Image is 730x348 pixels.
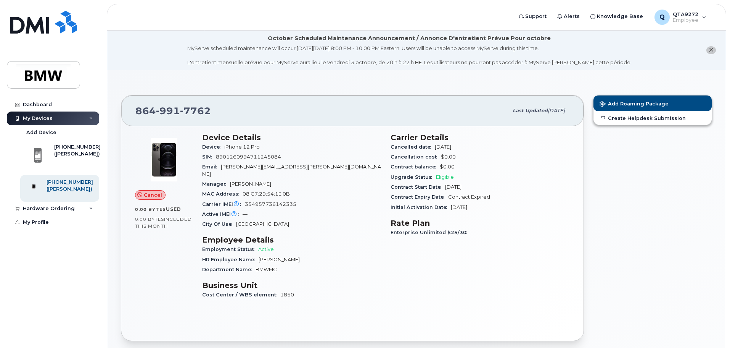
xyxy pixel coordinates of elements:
span: Last updated [513,108,548,113]
span: Device [202,144,224,150]
span: 991 [156,105,180,117]
div: MyServe scheduled maintenance will occur [DATE][DATE] 8:00 PM - 10:00 PM Eastern. Users will be u... [187,45,632,66]
span: $0.00 [440,164,455,170]
span: included this month [135,216,192,229]
span: Contract Expiry Date [391,194,448,200]
span: Contract Start Date [391,184,445,190]
span: 864 [135,105,211,117]
span: [DATE] [451,204,467,210]
span: iPhone 12 Pro [224,144,260,150]
span: [PERSON_NAME] [259,257,300,262]
span: Active IMEI [202,211,243,217]
span: Cost Center / WBS element [202,292,280,298]
span: — [243,211,248,217]
h3: Business Unit [202,281,381,290]
span: [DATE] [435,144,451,150]
span: City Of Use [202,221,236,227]
span: 1850 [280,292,294,298]
span: Eligible [436,174,454,180]
span: Email [202,164,221,170]
span: Add Roaming Package [600,101,669,108]
span: $0.00 [441,154,456,160]
span: BMWMC [256,267,277,272]
span: [DATE] [548,108,565,113]
span: Department Name [202,267,256,272]
span: Enterprise Unlimited $25/30 [391,230,471,235]
span: Cancellation cost [391,154,441,160]
button: Add Roaming Package [593,95,712,111]
span: [GEOGRAPHIC_DATA] [236,221,289,227]
span: Carrier IMEI [202,201,245,207]
span: Contract balance [391,164,440,170]
span: Employment Status [202,246,258,252]
span: used [166,206,181,212]
h3: Carrier Details [391,133,570,142]
div: October Scheduled Maintenance Announcement / Annonce D'entretient Prévue Pour octobre [268,34,551,42]
span: Active [258,246,274,252]
span: Upgrade Status [391,174,436,180]
span: [PERSON_NAME][EMAIL_ADDRESS][PERSON_NAME][DOMAIN_NAME] [202,164,381,176]
span: 0.00 Bytes [135,217,164,222]
span: Cancel [144,191,162,199]
span: 08:C7:29:54:1E:0B [243,191,290,197]
h3: Employee Details [202,235,381,244]
span: Cancelled date [391,144,435,150]
span: [DATE] [445,184,461,190]
iframe: Messenger Launcher [697,315,724,342]
span: HR Employee Name [202,257,259,262]
img: image20231002-3703462-zcwrqf.jpeg [141,137,187,183]
button: close notification [706,46,716,54]
h3: Device Details [202,133,381,142]
a: Create Helpdesk Submission [593,111,712,125]
span: Initial Activation Date [391,204,451,210]
span: MAC Address [202,191,243,197]
span: 0.00 Bytes [135,207,166,212]
span: 7762 [180,105,211,117]
span: Manager [202,181,230,187]
span: [PERSON_NAME] [230,181,271,187]
span: Contract Expired [448,194,490,200]
span: 354957736142335 [245,201,296,207]
span: 8901260994711245084 [216,154,281,160]
h3: Rate Plan [391,219,570,228]
span: SIM [202,154,216,160]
